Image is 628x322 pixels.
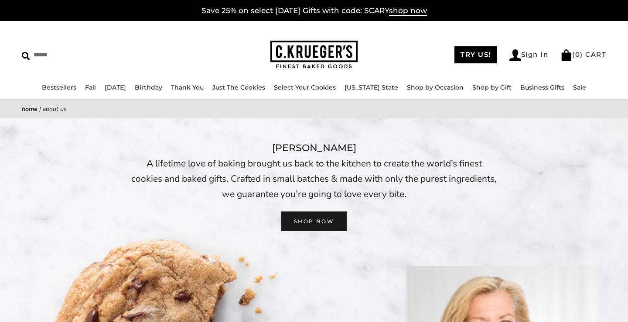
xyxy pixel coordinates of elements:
[509,49,521,61] img: Account
[135,83,162,91] a: Birthday
[345,83,398,91] a: [US_STATE] State
[281,211,347,231] a: SHOP NOW
[509,49,549,61] a: Sign In
[560,50,606,59] a: (0) CART
[560,49,572,61] img: Bag
[274,83,336,91] a: Select Your Cookies
[22,52,30,60] img: Search
[389,6,427,16] span: shop now
[171,83,204,91] a: Thank You
[131,156,497,201] p: A lifetime love of baking brought us back to the kitchen to create the world’s finest cookies and...
[22,48,159,62] input: Search
[22,105,38,113] a: Home
[42,83,76,91] a: Bestsellers
[43,105,67,113] span: About Us
[573,83,586,91] a: Sale
[407,83,464,91] a: Shop by Occasion
[454,46,497,63] a: TRY US!
[201,6,427,16] a: Save 25% on select [DATE] Gifts with code: SCARYshop now
[105,83,126,91] a: [DATE]
[520,83,564,91] a: Business Gifts
[212,83,265,91] a: Just The Cookies
[22,104,606,114] nav: breadcrumbs
[472,83,512,91] a: Shop by Gift
[575,50,580,59] span: 0
[270,41,358,69] img: C.KRUEGER'S
[39,105,41,113] span: |
[85,83,96,91] a: Fall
